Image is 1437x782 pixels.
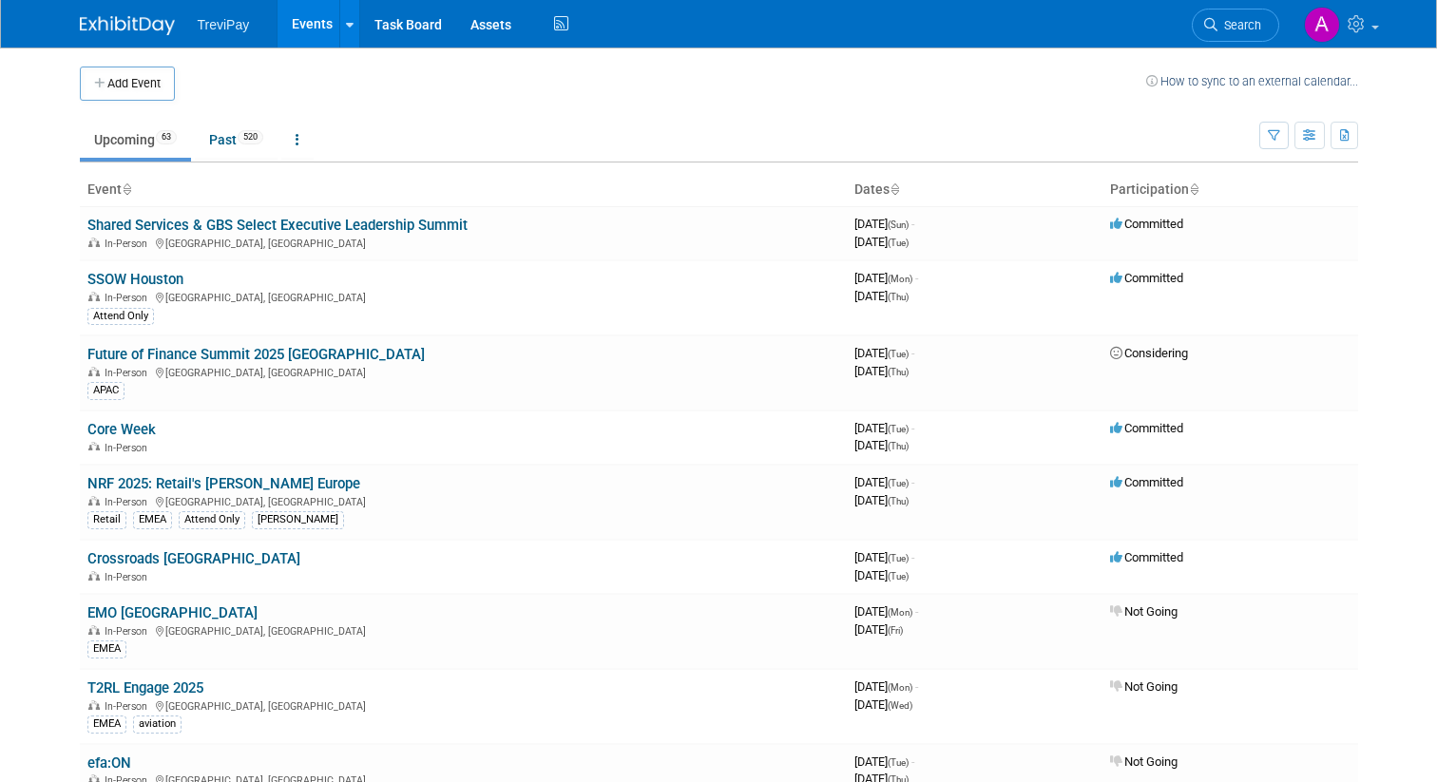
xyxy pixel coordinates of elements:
[87,346,425,363] a: Future of Finance Summit 2025 [GEOGRAPHIC_DATA]
[80,174,847,206] th: Event
[1110,679,1178,694] span: Not Going
[88,700,100,710] img: In-Person Event
[1110,271,1183,285] span: Committed
[854,754,914,769] span: [DATE]
[888,274,912,284] span: (Mon)
[88,625,100,635] img: In-Person Event
[888,553,909,563] span: (Tue)
[911,475,914,489] span: -
[87,715,126,733] div: EMEA
[88,571,100,581] img: In-Person Event
[80,67,175,101] button: Add Event
[854,475,914,489] span: [DATE]
[105,442,153,454] span: In-Person
[105,571,153,583] span: In-Person
[88,292,100,301] img: In-Person Event
[80,16,175,35] img: ExhibitDay
[888,349,909,359] span: (Tue)
[1110,550,1183,564] span: Committed
[888,219,909,230] span: (Sun)
[105,292,153,304] span: In-Person
[1110,754,1178,769] span: Not Going
[87,550,300,567] a: Crossroads [GEOGRAPHIC_DATA]
[915,679,918,694] span: -
[888,292,909,302] span: (Thu)
[888,478,909,488] span: (Tue)
[87,382,125,399] div: APAC
[854,697,912,712] span: [DATE]
[87,308,154,325] div: Attend Only
[888,496,909,506] span: (Thu)
[854,235,909,249] span: [DATE]
[1110,346,1188,360] span: Considering
[87,754,131,772] a: efa:ON
[888,571,909,582] span: (Tue)
[915,604,918,619] span: -
[854,346,914,360] span: [DATE]
[911,754,914,769] span: -
[1102,174,1358,206] th: Participation
[88,367,100,376] img: In-Person Event
[1217,18,1261,32] span: Search
[847,174,1102,206] th: Dates
[1189,181,1198,197] a: Sort by Participation Type
[195,122,278,158] a: Past520
[911,346,914,360] span: -
[888,757,909,768] span: (Tue)
[88,496,100,505] img: In-Person Event
[911,217,914,231] span: -
[854,364,909,378] span: [DATE]
[87,217,468,234] a: Shared Services & GBS Select Executive Leadership Summit
[105,367,153,379] span: In-Person
[854,604,918,619] span: [DATE]
[80,122,191,158] a: Upcoming63
[87,235,839,250] div: [GEOGRAPHIC_DATA], [GEOGRAPHIC_DATA]
[888,424,909,434] span: (Tue)
[156,130,177,144] span: 63
[888,682,912,693] span: (Mon)
[854,493,909,507] span: [DATE]
[1192,9,1279,42] a: Search
[1304,7,1340,43] img: Andy Duong
[1110,475,1183,489] span: Committed
[854,679,918,694] span: [DATE]
[122,181,131,197] a: Sort by Event Name
[854,550,914,564] span: [DATE]
[87,604,258,621] a: EMO [GEOGRAPHIC_DATA]
[105,625,153,638] span: In-Person
[915,271,918,285] span: -
[890,181,899,197] a: Sort by Start Date
[1110,421,1183,435] span: Committed
[105,496,153,508] span: In-Person
[87,271,183,288] a: SSOW Houston
[854,622,903,637] span: [DATE]
[888,367,909,377] span: (Thu)
[105,238,153,250] span: In-Person
[911,550,914,564] span: -
[88,238,100,247] img: In-Person Event
[854,421,914,435] span: [DATE]
[888,700,912,711] span: (Wed)
[133,715,182,733] div: aviation
[1110,604,1178,619] span: Not Going
[87,697,839,713] div: [GEOGRAPHIC_DATA], [GEOGRAPHIC_DATA]
[1146,74,1358,88] a: How to sync to an external calendar...
[854,271,918,285] span: [DATE]
[888,238,909,248] span: (Tue)
[854,289,909,303] span: [DATE]
[179,511,245,528] div: Attend Only
[238,130,263,144] span: 520
[87,493,839,508] div: [GEOGRAPHIC_DATA], [GEOGRAPHIC_DATA]
[87,622,839,638] div: [GEOGRAPHIC_DATA], [GEOGRAPHIC_DATA]
[87,511,126,528] div: Retail
[252,511,344,528] div: [PERSON_NAME]
[911,421,914,435] span: -
[87,640,126,658] div: EMEA
[854,568,909,582] span: [DATE]
[888,625,903,636] span: (Fri)
[888,441,909,451] span: (Thu)
[87,421,156,438] a: Core Week
[133,511,172,528] div: EMEA
[854,217,914,231] span: [DATE]
[87,679,203,696] a: T2RL Engage 2025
